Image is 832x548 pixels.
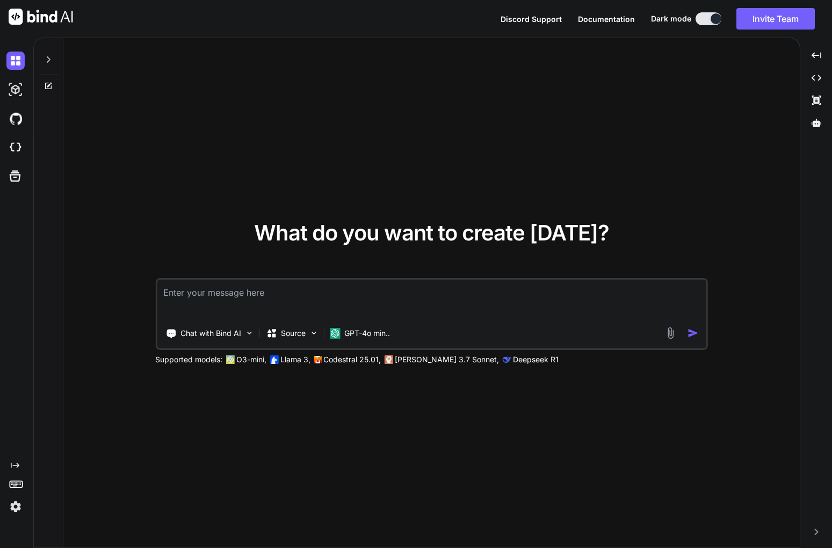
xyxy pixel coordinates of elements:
img: attachment [664,327,677,339]
img: claude [502,355,511,364]
p: Source [281,328,306,339]
p: Supported models: [155,354,222,365]
img: Pick Models [309,328,318,338]
button: Documentation [578,13,635,25]
img: Llama2 [270,355,278,364]
img: darkChat [6,52,25,70]
p: Codestral 25.01, [323,354,381,365]
button: Discord Support [501,13,562,25]
img: GPT-4 [226,355,234,364]
p: Chat with Bind AI [180,328,241,339]
img: settings [6,498,25,516]
img: cloudideIcon [6,138,25,157]
img: Pick Tools [244,328,254,338]
p: Deepseek R1 [513,354,559,365]
p: Llama 3, [280,354,310,365]
span: Documentation [578,14,635,24]
img: githubDark [6,109,25,128]
p: [PERSON_NAME] 3.7 Sonnet, [395,354,499,365]
span: Discord Support [501,14,562,24]
button: Invite Team [736,8,815,30]
p: GPT-4o min.. [344,328,390,339]
img: Bind AI [9,9,73,25]
span: Dark mode [651,13,691,24]
p: O3-mini, [236,354,266,365]
img: GPT-4o mini [329,328,340,339]
img: darkAi-studio [6,81,25,99]
img: claude [384,355,393,364]
img: Mistral-AI [314,356,321,363]
img: icon [688,327,699,339]
span: What do you want to create [DATE]? [254,220,609,246]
